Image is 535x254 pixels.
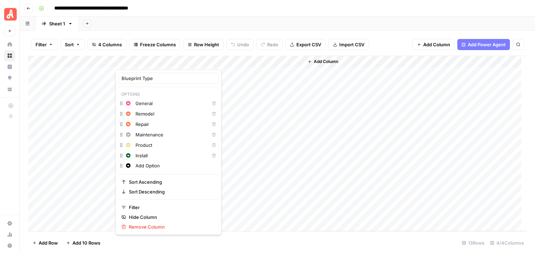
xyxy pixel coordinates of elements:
[4,240,15,251] button: Help + Support
[4,229,15,240] a: Usage
[423,41,450,48] span: Add Column
[28,237,62,248] button: Add Row
[4,72,15,84] a: Opportunities
[459,237,487,248] div: 13 Rows
[183,39,224,50] button: Row Height
[129,223,213,230] span: Remove Column
[457,39,510,50] button: Add Power Agent
[129,214,213,221] span: Hide Column
[60,39,85,50] button: Sort
[412,39,455,50] button: Add Column
[267,41,278,48] span: Redo
[226,39,254,50] button: Undo
[65,41,74,48] span: Sort
[39,239,58,246] span: Add Row
[286,39,326,50] button: Export CSV
[487,237,527,248] div: 4/4 Columns
[328,39,369,50] button: Import CSV
[118,90,218,99] p: Options
[4,8,17,21] img: Angi Logo
[4,84,15,95] a: Your Data
[296,41,321,48] span: Export CSV
[314,58,338,65] span: Add Column
[4,61,15,72] a: Insights
[237,41,249,48] span: Undo
[468,41,506,48] span: Add Power Agent
[72,239,100,246] span: Add 10 Rows
[4,39,15,50] a: Home
[129,188,213,195] span: Sort Descending
[256,39,283,50] button: Redo
[31,39,57,50] button: Filter
[339,41,364,48] span: Import CSV
[129,39,180,50] button: Freeze Columns
[4,6,15,23] button: Workspace: Angi
[62,237,104,248] button: Add 10 Rows
[87,39,126,50] button: 4 Columns
[129,204,213,211] span: Filter
[4,218,15,229] a: Settings
[129,178,213,185] span: Sort Ascending
[135,162,215,169] input: Add Option
[36,41,47,48] span: Filter
[140,41,176,48] span: Freeze Columns
[305,57,341,66] button: Add Column
[36,17,79,31] a: Sheet 1
[98,41,122,48] span: 4 Columns
[4,50,15,61] a: Browse
[49,20,65,27] div: Sheet 1
[194,41,219,48] span: Row Height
